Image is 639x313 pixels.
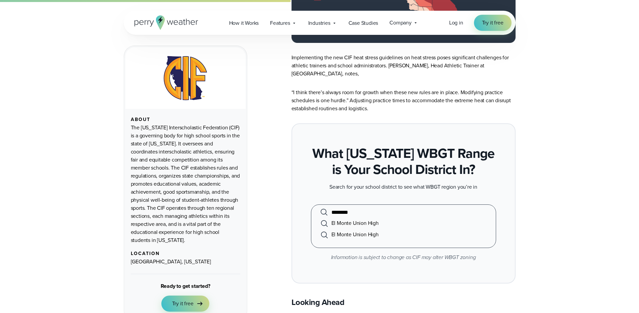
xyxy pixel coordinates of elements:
span: Features [270,19,290,27]
p: “I think there’s always room for growth when these new rules are in place. Modifying practice sch... [291,88,516,113]
span: Case Studies [349,19,378,27]
p: Implementing the new CIF heat stress guidelines on heat stress poses significant challenges for a... [291,54,516,78]
a: How it Works [223,16,265,30]
li: El Monte Union High [319,217,488,229]
strong: Looking Ahead [291,296,344,308]
li: El Monte Union High [319,229,488,240]
a: Case Studies [343,16,384,30]
p: Information is subject to change as CIF may alter WBGT zoning [311,253,496,261]
a: Try it free [474,15,512,31]
div: [GEOGRAPHIC_DATA], [US_STATE] [131,258,240,266]
span: Industries [308,19,330,27]
div: Ready to get started? [161,282,210,290]
div: The [US_STATE] Interscholastic Federation (CIF) is a governing body for high school sports in the... [131,124,240,244]
div: Location [131,251,240,256]
h2: What [US_STATE] WBGT Range is Your School District In? [311,145,496,178]
a: Log in [449,19,463,27]
div: About [131,117,240,122]
span: Company [389,19,412,27]
p: Search for your school district to see what WBGT region you’re in [329,183,477,191]
span: Try it free [172,300,194,308]
span: Try it free [482,19,503,27]
a: Try it free [161,296,210,312]
span: How it Works [229,19,259,27]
